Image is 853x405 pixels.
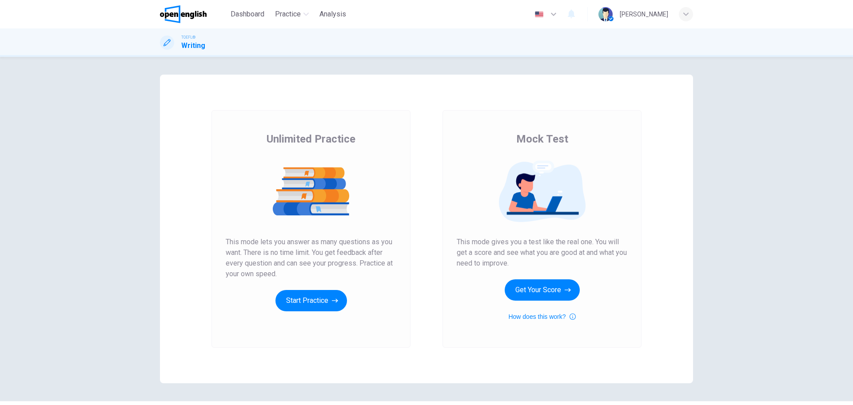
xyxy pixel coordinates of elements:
img: OpenEnglish logo [160,5,207,23]
button: Practice [271,6,312,22]
span: Dashboard [231,9,264,20]
span: This mode lets you answer as many questions as you want. There is no time limit. You get feedback... [226,237,396,279]
img: en [534,11,545,18]
button: Get Your Score [505,279,580,301]
div: [PERSON_NAME] [620,9,668,20]
button: Start Practice [275,290,347,311]
img: Profile picture [598,7,613,21]
span: TOEFL® [181,34,195,40]
span: Practice [275,9,301,20]
button: Analysis [316,6,350,22]
a: OpenEnglish logo [160,5,227,23]
button: How does this work? [508,311,575,322]
h1: Writing [181,40,205,51]
span: Mock Test [516,132,568,146]
span: Analysis [319,9,346,20]
span: Unlimited Practice [267,132,355,146]
span: This mode gives you a test like the real one. You will get a score and see what you are good at a... [457,237,627,269]
button: Dashboard [227,6,268,22]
